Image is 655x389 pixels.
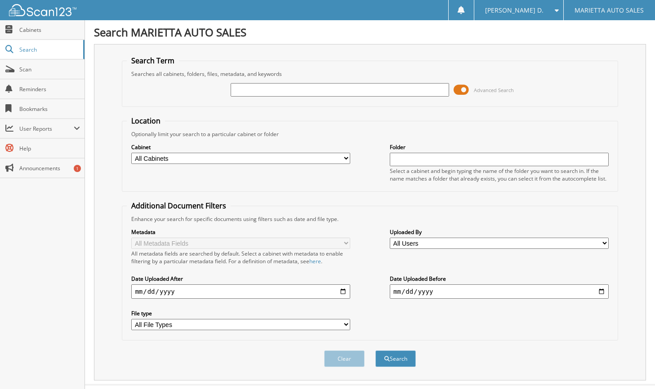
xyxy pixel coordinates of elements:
label: Uploaded By [390,228,609,236]
div: Optionally limit your search to a particular cabinet or folder [127,130,613,138]
span: Advanced Search [474,87,514,93]
span: Search [19,46,79,53]
label: Date Uploaded After [131,275,350,283]
button: Search [375,350,416,367]
label: Cabinet [131,143,350,151]
span: Scan [19,66,80,73]
label: File type [131,309,350,317]
legend: Search Term [127,56,179,66]
span: Help [19,145,80,152]
span: Reminders [19,85,80,93]
legend: Location [127,116,165,126]
input: end [390,284,609,299]
div: Enhance your search for specific documents using filters such as date and file type. [127,215,613,223]
span: [PERSON_NAME] D. [485,8,544,13]
span: Bookmarks [19,105,80,113]
div: All metadata fields are searched by default. Select a cabinet with metadata to enable filtering b... [131,250,350,265]
img: scan123-logo-white.svg [9,4,76,16]
span: User Reports [19,125,74,133]
label: Metadata [131,228,350,236]
input: start [131,284,350,299]
h1: Search MARIETTA AUTO SALES [94,25,646,40]
div: Searches all cabinets, folders, files, metadata, and keywords [127,70,613,78]
button: Clear [324,350,365,367]
label: Folder [390,143,609,151]
span: Announcements [19,164,80,172]
legend: Additional Document Filters [127,201,231,211]
label: Date Uploaded Before [390,275,609,283]
span: Cabinets [19,26,80,34]
a: here [309,257,321,265]
span: MARIETTA AUTO SALES [575,8,644,13]
div: 1 [74,165,81,172]
div: Select a cabinet and begin typing the name of the folder you want to search in. If the name match... [390,167,609,182]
